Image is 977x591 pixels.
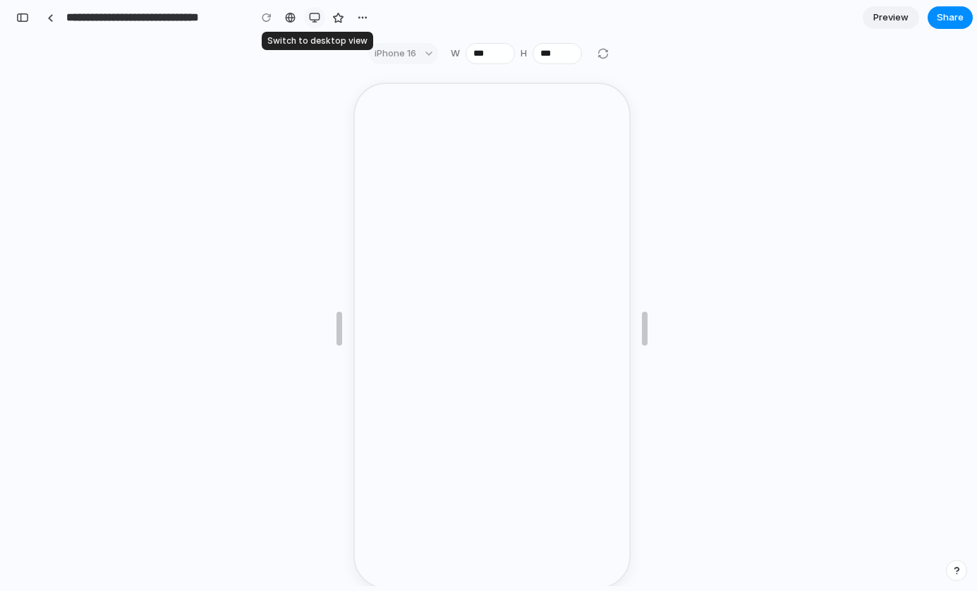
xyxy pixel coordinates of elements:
[937,11,964,25] span: Share
[928,6,973,29] button: Share
[863,6,919,29] a: Preview
[451,47,460,61] label: W
[262,32,373,50] div: Switch to desktop view
[521,47,527,61] label: H
[873,11,909,25] span: Preview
